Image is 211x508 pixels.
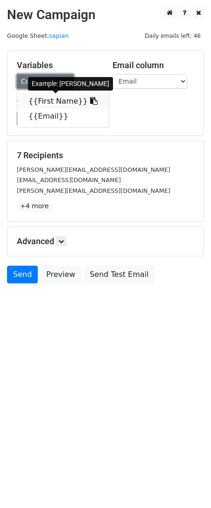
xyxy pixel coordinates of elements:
[141,32,204,39] a: Daily emails left: 46
[17,166,170,173] small: [PERSON_NAME][EMAIL_ADDRESS][DOMAIN_NAME]
[40,266,81,283] a: Preview
[141,31,204,41] span: Daily emails left: 46
[17,60,98,71] h5: Variables
[7,7,204,23] h2: New Campaign
[49,32,69,39] a: sapian
[84,266,155,283] a: Send Test Email
[7,32,69,39] small: Google Sheet:
[17,236,194,247] h5: Advanced
[113,60,194,71] h5: Email column
[17,176,121,183] small: [EMAIL_ADDRESS][DOMAIN_NAME]
[28,77,113,91] div: Example: [PERSON_NAME]
[17,200,52,212] a: +4 more
[17,74,74,89] a: Copy/paste...
[17,109,109,124] a: {{Email}}
[17,187,170,194] small: [PERSON_NAME][EMAIL_ADDRESS][DOMAIN_NAME]
[17,94,109,109] a: {{First Name}}
[17,150,194,161] h5: 7 Recipients
[7,266,38,283] a: Send
[164,463,211,508] iframe: Chat Widget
